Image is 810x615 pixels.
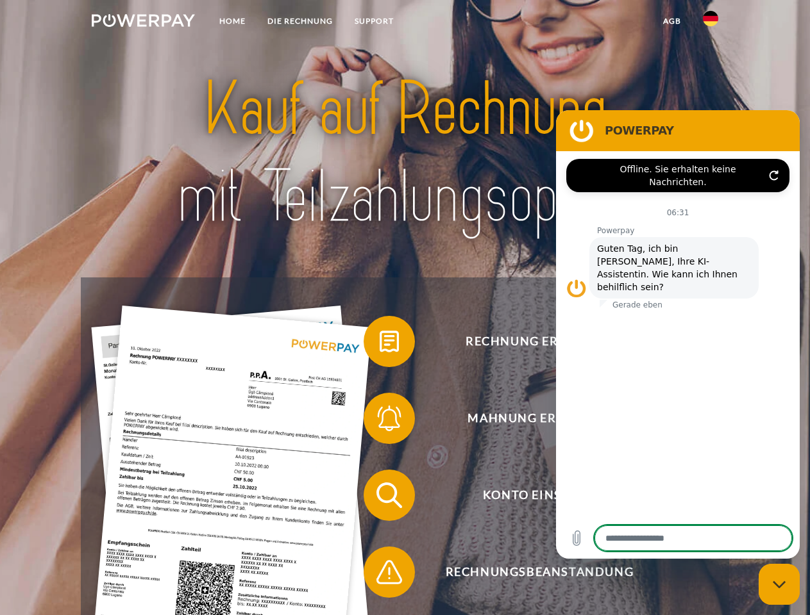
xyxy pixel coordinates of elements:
[373,325,405,357] img: qb_bill.svg
[122,61,688,245] img: title-powerpay_de.svg
[703,11,718,26] img: de
[382,316,696,367] span: Rechnung erhalten?
[373,556,405,588] img: qb_warning.svg
[556,110,800,559] iframe: Messaging-Fenster
[652,10,692,33] a: agb
[364,546,697,598] button: Rechnungsbeanstandung
[257,10,344,33] a: DIE RECHNUNG
[92,14,195,27] img: logo-powerpay-white.svg
[364,470,697,521] button: Konto einsehen
[364,316,697,367] button: Rechnung erhalten?
[373,479,405,511] img: qb_search.svg
[382,470,696,521] span: Konto einsehen
[382,546,696,598] span: Rechnungsbeanstandung
[373,402,405,434] img: qb_bell.svg
[344,10,405,33] a: SUPPORT
[364,393,697,444] button: Mahnung erhalten?
[382,393,696,444] span: Mahnung erhalten?
[759,564,800,605] iframe: Schaltfläche zum Öffnen des Messaging-Fensters; Konversation läuft
[208,10,257,33] a: Home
